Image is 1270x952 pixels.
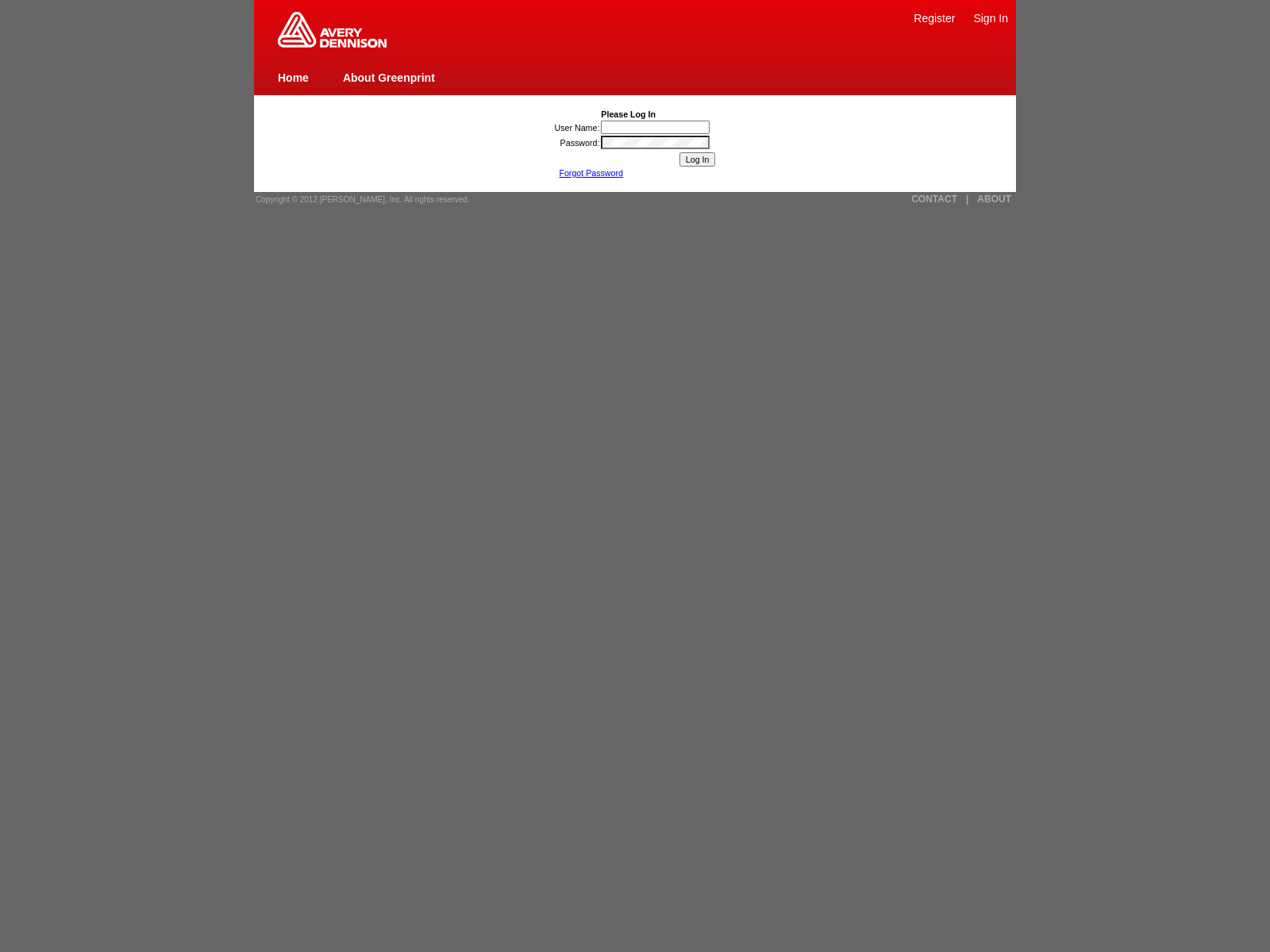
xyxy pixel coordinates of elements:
input: Log In [679,152,716,167]
a: About Greenprint [343,71,435,84]
a: Forgot Password [559,168,623,178]
label: User Name: [555,123,600,132]
span: Copyright © 2012 [PERSON_NAME], Inc. All rights reserved. [256,195,470,204]
a: CONTACT [911,194,957,205]
a: Register [914,12,955,25]
a: | [966,194,968,205]
label: Password: [560,138,600,148]
a: Greenprint [278,40,387,49]
b: Please Log In [601,109,656,119]
img: Home [278,12,387,48]
a: Sign In [973,12,1008,25]
a: ABOUT [977,194,1011,205]
a: Home [278,71,309,84]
